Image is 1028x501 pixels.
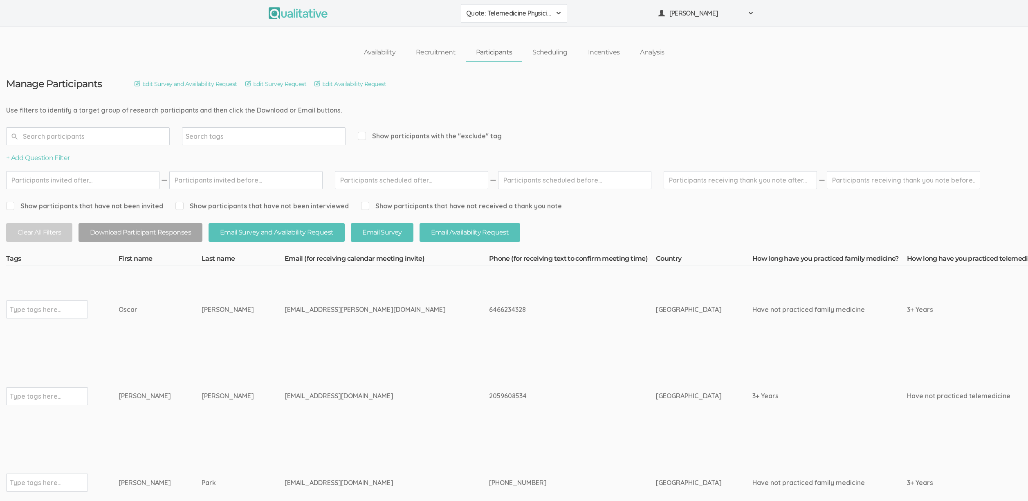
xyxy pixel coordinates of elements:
[354,44,406,61] a: Availability
[752,305,876,314] div: Have not practiced family medicine
[6,201,163,211] span: Show participants that have not been invited
[10,477,61,488] input: Type tags here...
[10,391,61,402] input: Type tags here...
[285,305,458,314] div: [EMAIL_ADDRESS][PERSON_NAME][DOMAIN_NAME]
[6,254,119,266] th: Tags
[358,131,502,141] span: Show participants with the "exclude" tag
[664,171,817,189] input: Participants receiving thank you note after...
[160,171,168,189] img: dash.svg
[498,171,651,189] input: Participants scheduled before...
[461,4,567,23] button: Quote: Telemedicine Physicians
[202,478,254,487] div: Park
[119,305,171,314] div: Oscar
[489,391,625,401] div: 2059608534
[119,478,171,487] div: [PERSON_NAME]
[669,9,743,18] span: [PERSON_NAME]
[818,171,826,189] img: dash.svg
[335,171,488,189] input: Participants scheduled after...
[752,391,876,401] div: 3+ Years
[489,305,625,314] div: 6466234328
[907,391,1022,401] div: Have not practiced telemedicine
[245,79,306,88] a: Edit Survey Request
[656,478,722,487] div: [GEOGRAPHIC_DATA]
[6,79,102,89] h3: Manage Participants
[186,131,237,142] input: Search tags
[285,478,458,487] div: [EMAIL_ADDRESS][DOMAIN_NAME]
[489,254,656,266] th: Phone (for receiving text to confirm meeting time)
[578,44,630,61] a: Incentives
[119,391,171,401] div: [PERSON_NAME]
[489,171,497,189] img: dash.svg
[907,478,1022,487] div: 3+ Years
[209,223,345,242] button: Email Survey and Availability Request
[522,44,578,61] a: Scheduling
[6,171,159,189] input: Participants invited after...
[175,201,349,211] span: Show participants that have not been interviewed
[79,223,202,242] button: Download Participant Responses
[752,478,876,487] div: Have not practiced family medicine
[653,4,759,23] button: [PERSON_NAME]
[285,254,489,266] th: Email (for receiving calendar meeting invite)
[656,254,752,266] th: Country
[202,305,254,314] div: [PERSON_NAME]
[314,79,386,88] a: Edit Availability Request
[285,391,458,401] div: [EMAIL_ADDRESS][DOMAIN_NAME]
[827,171,980,189] input: Participants receiving thank you note before...
[907,305,1022,314] div: 3+ Years
[489,478,625,487] div: [PHONE_NUMBER]
[987,462,1028,501] iframe: Chat Widget
[6,223,72,242] button: Clear All Filters
[361,201,562,211] span: Show participants that have not received a thank you note
[630,44,674,61] a: Analysis
[6,153,70,163] button: + Add Question Filter
[752,254,907,266] th: How long have you practiced family medicine?
[202,254,285,266] th: Last name
[420,223,520,242] button: Email Availability Request
[10,304,61,315] input: Type tags here...
[269,7,328,19] img: Qualitative
[351,223,413,242] button: Email Survey
[406,44,466,61] a: Recruitment
[119,254,202,266] th: First name
[202,391,254,401] div: [PERSON_NAME]
[466,9,551,18] span: Quote: Telemedicine Physicians
[169,171,323,189] input: Participants invited before...
[656,391,722,401] div: [GEOGRAPHIC_DATA]
[135,79,237,88] a: Edit Survey and Availability Request
[466,44,522,61] a: Participants
[656,305,722,314] div: [GEOGRAPHIC_DATA]
[6,127,170,145] input: Search participants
